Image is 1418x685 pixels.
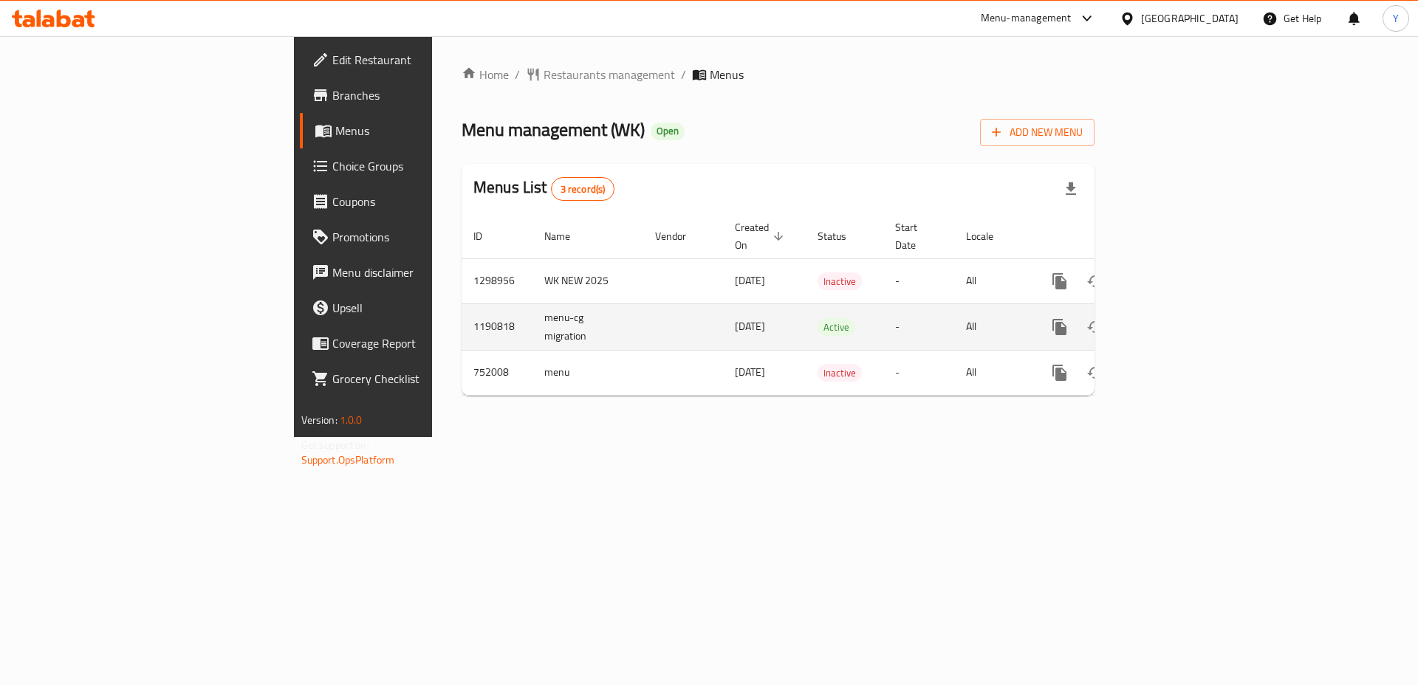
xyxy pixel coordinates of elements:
[473,227,501,245] span: ID
[544,227,589,245] span: Name
[651,123,685,140] div: Open
[300,113,531,148] a: Menus
[883,258,954,303] td: -
[735,271,765,290] span: [DATE]
[818,318,855,336] div: Active
[1042,309,1078,345] button: more
[1030,214,1196,259] th: Actions
[532,303,643,350] td: menu-cg migration
[332,157,519,175] span: Choice Groups
[954,258,1030,303] td: All
[818,365,862,382] span: Inactive
[300,255,531,290] a: Menu disclaimer
[462,214,1196,396] table: enhanced table
[980,119,1095,146] button: Add New Menu
[735,317,765,336] span: [DATE]
[1393,10,1399,27] span: Y
[1078,264,1113,299] button: Change Status
[332,193,519,210] span: Coupons
[651,125,685,137] span: Open
[473,176,614,201] h2: Menus List
[301,410,338,430] span: Version:
[818,364,862,382] div: Inactive
[301,436,369,455] span: Get support on:
[340,410,363,430] span: 1.0.0
[735,362,765,382] span: [DATE]
[526,66,675,83] a: Restaurants management
[532,350,643,395] td: menu
[954,350,1030,395] td: All
[1053,171,1089,207] div: Export file
[300,42,531,78] a: Edit Restaurant
[300,184,531,219] a: Coupons
[332,299,519,317] span: Upsell
[1078,355,1113,390] button: Change Status
[332,51,519,69] span: Edit Restaurant
[335,122,519,140] span: Menus
[710,66,744,83] span: Menus
[818,319,855,336] span: Active
[544,66,675,83] span: Restaurants management
[332,86,519,104] span: Branches
[332,370,519,388] span: Grocery Checklist
[1042,264,1078,299] button: more
[992,123,1083,142] span: Add New Menu
[462,66,1095,83] nav: breadcrumb
[818,227,866,245] span: Status
[532,258,643,303] td: WK NEW 2025
[300,361,531,396] a: Grocery Checklist
[1141,10,1239,27] div: [GEOGRAPHIC_DATA]
[818,273,862,290] span: Inactive
[300,326,531,361] a: Coverage Report
[966,227,1013,245] span: Locale
[883,350,954,395] td: -
[981,10,1072,27] div: Menu-management
[300,219,531,255] a: Promotions
[1078,309,1113,345] button: Change Status
[551,177,615,201] div: Total records count
[735,218,788,254] span: Created On
[895,218,936,254] span: Start Date
[301,450,395,469] a: Support.OpsPlatform
[462,113,645,146] span: Menu management ( WK )
[954,303,1030,350] td: All
[1042,355,1078,390] button: more
[332,264,519,281] span: Menu disclaimer
[300,148,531,184] a: Choice Groups
[300,78,531,113] a: Branches
[300,290,531,326] a: Upsell
[681,66,686,83] li: /
[883,303,954,350] td: -
[655,227,705,245] span: Vendor
[552,182,614,196] span: 3 record(s)
[332,334,519,352] span: Coverage Report
[332,228,519,246] span: Promotions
